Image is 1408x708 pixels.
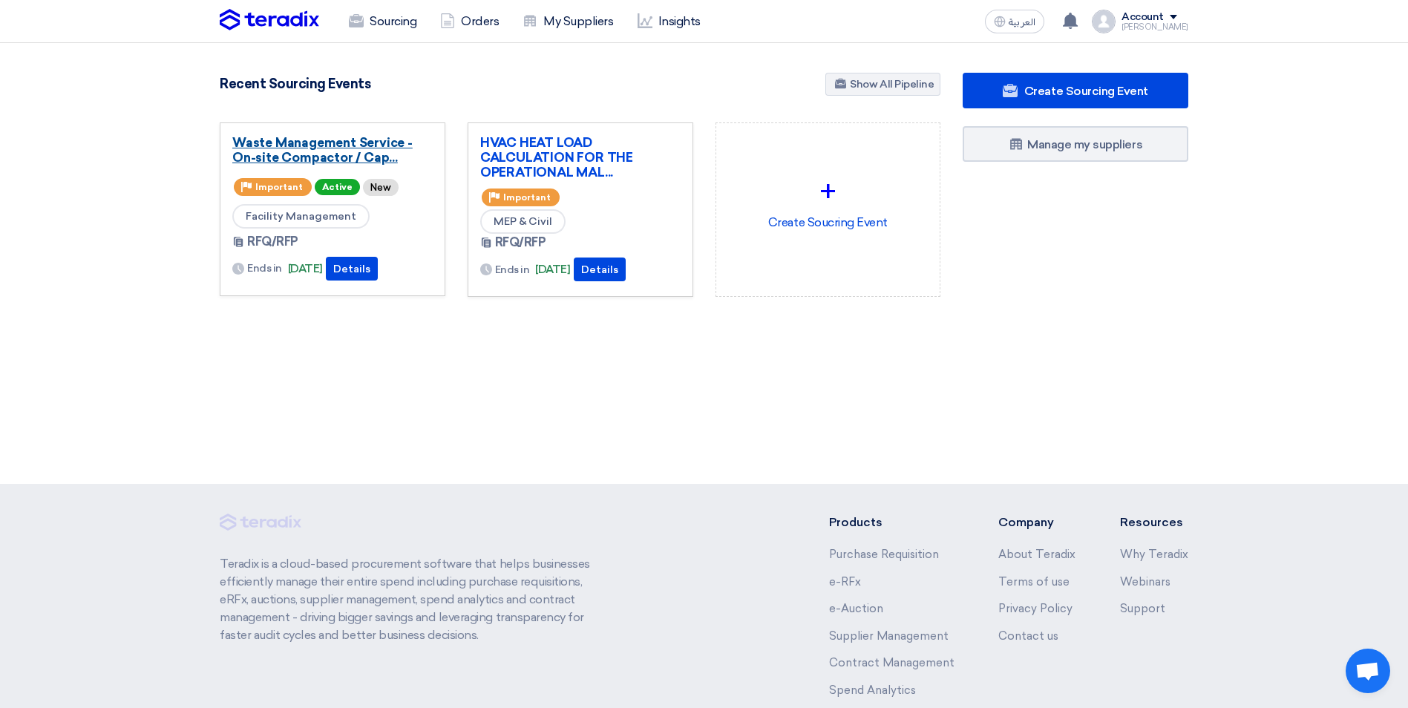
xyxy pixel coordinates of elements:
[480,135,681,180] a: HVAC HEAT LOAD CALCULATION FOR THE OPERATIONAL MAL...
[480,209,566,234] span: MEP & Civil
[829,602,883,615] a: e-Auction
[728,169,929,214] div: +
[829,575,861,589] a: e-RFx
[829,629,949,643] a: Supplier Management
[998,548,1075,561] a: About Teradix
[1120,575,1170,589] a: Webinars
[1120,548,1188,561] a: Why Teradix
[626,5,713,38] a: Insights
[829,514,955,531] li: Products
[998,629,1058,643] a: Contact us
[829,656,955,669] a: Contract Management
[535,261,570,278] span: [DATE]
[728,135,929,266] div: Create Soucring Event
[1120,514,1188,531] li: Resources
[574,258,626,281] button: Details
[963,126,1188,162] a: Manage my suppliers
[326,257,378,281] button: Details
[1024,84,1148,98] span: Create Sourcing Event
[1009,17,1035,27] span: العربية
[255,182,303,192] span: Important
[829,684,916,697] a: Spend Analytics
[232,204,370,229] span: Facility Management
[220,555,607,644] p: Teradix is a cloud-based procurement software that helps businesses efficiently manage their enti...
[247,233,298,251] span: RFQ/RFP
[511,5,625,38] a: My Suppliers
[985,10,1044,33] button: العربية
[1122,11,1164,24] div: Account
[495,234,546,252] span: RFQ/RFP
[495,262,530,278] span: Ends in
[1346,649,1390,693] div: Open chat
[220,9,319,31] img: Teradix logo
[503,192,551,203] span: Important
[247,260,282,276] span: Ends in
[220,76,370,92] h4: Recent Sourcing Events
[337,5,428,38] a: Sourcing
[825,73,940,96] a: Show All Pipeline
[428,5,511,38] a: Orders
[315,179,360,195] span: Active
[363,179,399,196] div: New
[998,602,1073,615] a: Privacy Policy
[998,514,1075,531] li: Company
[998,575,1070,589] a: Terms of use
[1092,10,1116,33] img: profile_test.png
[829,548,939,561] a: Purchase Requisition
[288,260,323,278] span: [DATE]
[232,135,433,165] a: Waste Management Service - On-site Compactor / Cap...
[1120,602,1165,615] a: Support
[1122,23,1188,31] div: [PERSON_NAME]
